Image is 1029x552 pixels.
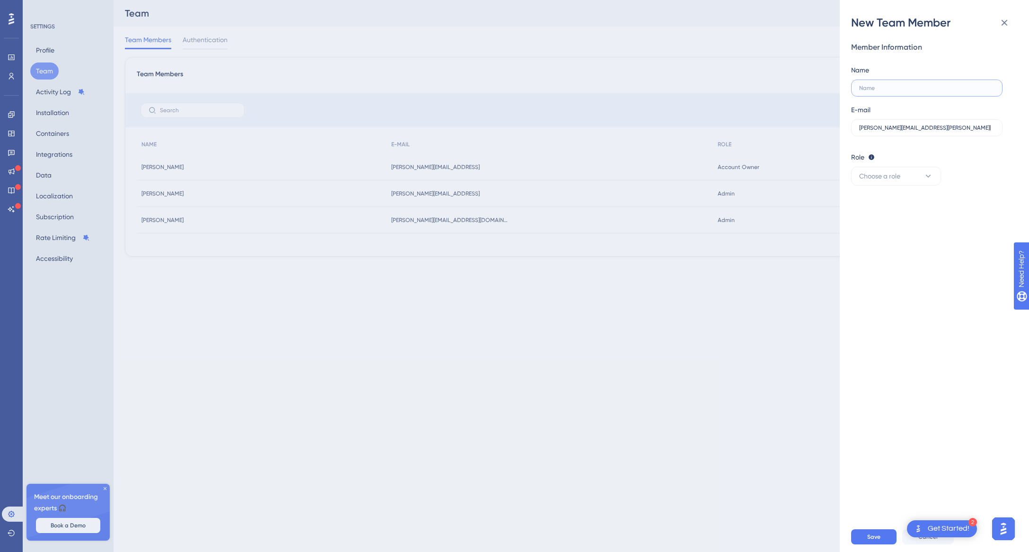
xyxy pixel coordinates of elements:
[867,533,880,541] span: Save
[928,524,969,534] div: Get Started!
[851,64,869,76] div: Name
[851,529,897,544] button: Save
[913,523,924,534] img: launcher-image-alternative-text
[851,42,1010,53] div: Member Information
[22,2,59,14] span: Need Help?
[859,125,991,131] input: E-mail
[859,170,900,182] span: Choose a role
[989,515,1018,543] iframe: UserGuiding AI Assistant Launcher
[902,529,954,544] button: Cancel
[968,518,977,526] div: 2
[851,151,864,163] span: Role
[907,520,977,537] div: Open Get Started! checklist, remaining modules: 2
[851,15,1018,30] div: New Team Member
[851,104,871,116] div: E-mail
[859,85,994,91] input: Name
[851,167,941,186] button: Choose a role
